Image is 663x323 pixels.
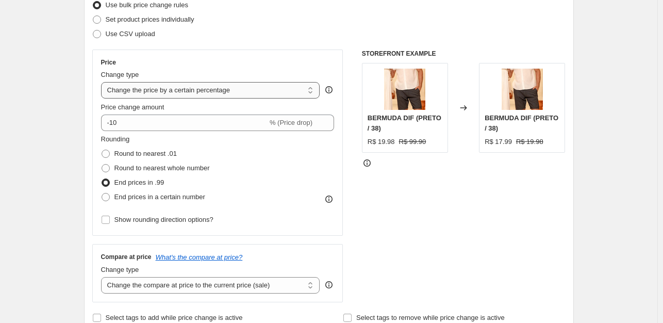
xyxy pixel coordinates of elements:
input: -15 [101,115,268,131]
strike: R$ 19.98 [516,137,543,147]
span: Rounding [101,135,130,143]
span: Use bulk price change rules [106,1,188,9]
img: Design_sem_nome_48_08122486-9af4-45d4-9d37-43e71ec164f0_80x.png [502,69,543,110]
span: End prices in .99 [114,179,164,186]
div: R$ 17.99 [485,137,512,147]
span: Select tags to remove while price change is active [356,314,505,321]
span: BERMUDA DIF (PRETO / 38) [368,114,441,132]
span: Round to nearest whole number [114,164,210,172]
div: R$ 19.98 [368,137,395,147]
div: help [324,85,334,95]
strike: R$ 99.90 [399,137,426,147]
span: Change type [101,266,139,273]
div: help [324,280,334,290]
span: BERMUDA DIF (PRETO / 38) [485,114,558,132]
img: Design_sem_nome_48_08122486-9af4-45d4-9d37-43e71ec164f0_80x.png [384,69,425,110]
h3: Price [101,58,116,67]
span: Show rounding direction options? [114,216,213,223]
span: End prices in a certain number [114,193,205,201]
span: Change type [101,71,139,78]
span: % (Price drop) [270,119,312,126]
span: Select tags to add while price change is active [106,314,243,321]
span: Price change amount [101,103,164,111]
button: What's the compare at price? [156,253,243,261]
span: Use CSV upload [106,30,155,38]
span: Round to nearest .01 [114,150,177,157]
span: Set product prices individually [106,15,194,23]
h6: STOREFRONT EXAMPLE [362,50,566,58]
h3: Compare at price [101,253,152,261]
